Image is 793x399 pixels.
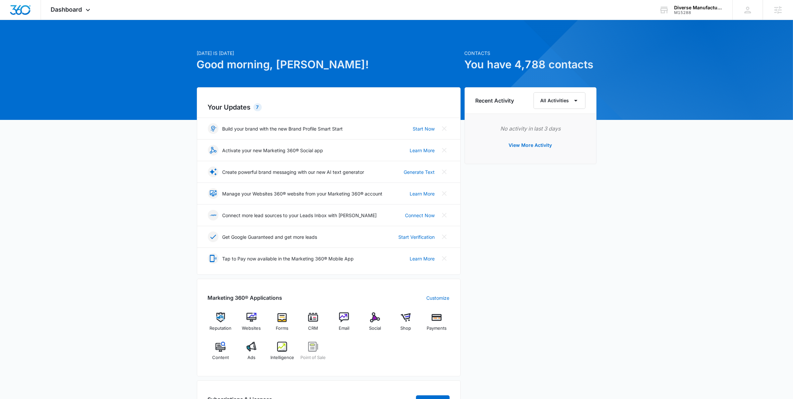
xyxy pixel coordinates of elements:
[424,312,450,336] a: Payments
[410,190,435,197] a: Learn More
[674,10,723,15] div: account id
[269,312,295,336] a: Forms
[222,255,354,262] p: Tap to Pay now available in the Marketing 360® Mobile App
[439,253,450,264] button: Close
[439,210,450,220] button: Close
[209,325,231,332] span: Reputation
[222,233,317,240] p: Get Google Guaranteed and get more leads
[269,342,295,366] a: Intelligence
[197,57,461,73] h1: Good morning, [PERSON_NAME]!
[253,103,262,111] div: 7
[238,312,264,336] a: Websites
[339,325,349,332] span: Email
[222,190,383,197] p: Manage your Websites 360® website from your Marketing 360® account
[197,50,461,57] p: [DATE] is [DATE]
[404,169,435,176] a: Generate Text
[369,325,381,332] span: Social
[300,354,326,361] span: Point of Sale
[300,342,326,366] a: Point of Sale
[222,169,364,176] p: Create powerful brand messaging with our new AI text generator
[242,325,261,332] span: Websites
[439,167,450,177] button: Close
[331,312,357,336] a: Email
[439,231,450,242] button: Close
[405,212,435,219] a: Connect Now
[465,57,596,73] h1: You have 4,788 contacts
[439,123,450,134] button: Close
[222,125,343,132] p: Build your brand with the new Brand Profile Smart Start
[222,212,377,219] p: Connect more lead sources to your Leads Inbox with [PERSON_NAME]
[393,312,419,336] a: Shop
[502,137,559,153] button: View More Activity
[427,325,447,332] span: Payments
[208,312,233,336] a: Reputation
[439,145,450,156] button: Close
[476,97,514,105] h6: Recent Activity
[410,147,435,154] a: Learn More
[300,312,326,336] a: CRM
[413,125,435,132] a: Start Now
[427,294,450,301] a: Customize
[674,5,723,10] div: account name
[51,6,82,13] span: Dashboard
[238,342,264,366] a: Ads
[362,312,388,336] a: Social
[247,354,255,361] span: Ads
[308,325,318,332] span: CRM
[534,92,586,109] button: All Activities
[222,147,323,154] p: Activate your new Marketing 360® Social app
[208,102,450,112] h2: Your Updates
[476,125,586,133] p: No activity in last 3 days
[270,354,294,361] span: Intelligence
[410,255,435,262] a: Learn More
[439,188,450,199] button: Close
[400,325,411,332] span: Shop
[399,233,435,240] a: Start Verification
[276,325,288,332] span: Forms
[465,50,596,57] p: Contacts
[212,354,229,361] span: Content
[208,294,282,302] h2: Marketing 360® Applications
[208,342,233,366] a: Content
